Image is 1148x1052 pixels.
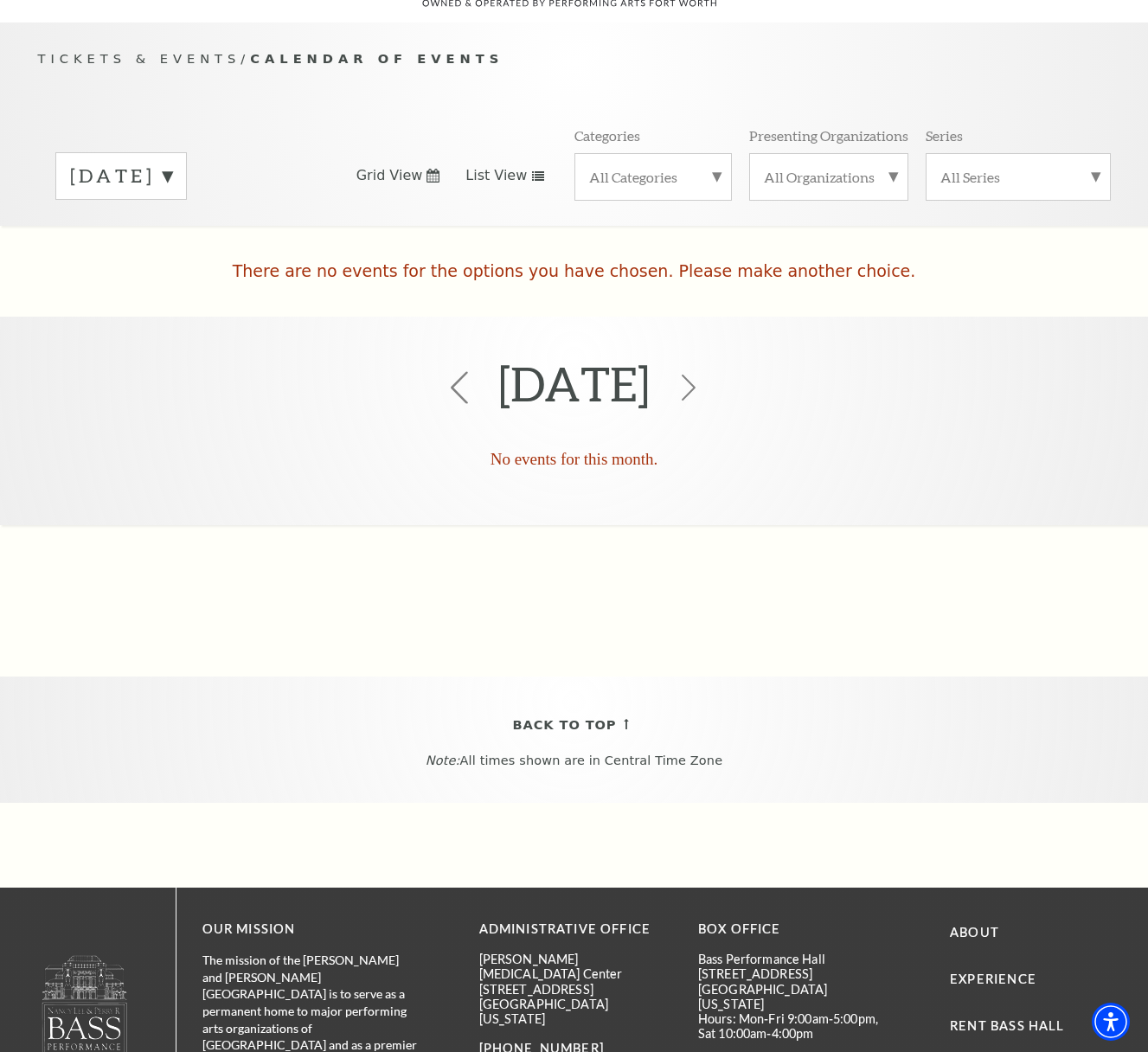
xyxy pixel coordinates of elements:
p: Bass Performance Hall [698,952,891,966]
p: BOX OFFICE [698,919,891,940]
em: Note: [426,754,460,767]
p: Administrative Office [479,919,672,940]
a: About [950,925,999,940]
p: Series [926,126,963,144]
p: Presenting Organizations [749,126,908,144]
p: [GEOGRAPHIC_DATA][US_STATE] [479,997,672,1027]
p: [PERSON_NAME][MEDICAL_DATA] Center [479,952,672,982]
label: All Categories [589,168,717,186]
h2: [DATE] [498,330,650,438]
span: Back To Top [513,715,617,736]
p: [STREET_ADDRESS] [479,982,672,997]
a: Rent Bass Hall [950,1018,1064,1033]
p: All times shown are in Central Time Zone [16,754,1132,768]
div: Accessibility Menu [1092,1003,1130,1041]
p: [STREET_ADDRESS] [698,966,891,981]
span: Calendar of Events [250,51,503,66]
p: OUR MISSION [202,919,419,940]
span: Grid View [356,166,423,185]
label: [DATE] [70,163,172,189]
p: Categories [574,126,640,144]
label: All Organizations [764,168,894,186]
p: Hours: Mon-Fri 9:00am-5:00pm, Sat 10:00am-4:00pm [698,1011,891,1042]
span: Tickets & Events [38,51,241,66]
p: / [38,48,1111,70]
p: [GEOGRAPHIC_DATA][US_STATE] [698,982,891,1012]
label: All Series [940,168,1096,186]
a: Experience [950,972,1036,986]
svg: Click to view the next month [676,375,702,401]
span: List View [465,166,527,185]
svg: Click to view the previous month [443,371,476,404]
